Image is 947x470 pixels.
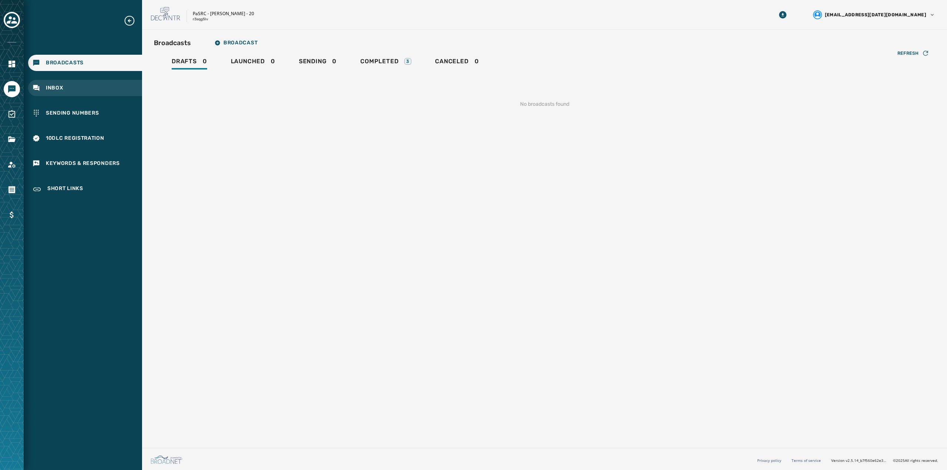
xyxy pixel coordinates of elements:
[154,89,935,120] div: No broadcasts found
[47,185,83,194] span: Short Links
[28,130,142,146] a: Navigate to 10DLC Registration
[46,84,63,92] span: Inbox
[4,131,20,148] a: Navigate to Files
[46,160,120,167] span: Keywords & Responders
[193,17,208,22] p: r3sqg5lv
[893,458,938,463] span: © 2025 All rights reserved.
[435,58,479,70] div: 0
[172,58,197,65] span: Drafts
[4,106,20,122] a: Navigate to Surveys
[193,11,254,17] p: PaSRC - [PERSON_NAME] - 20
[299,58,337,70] div: 0
[28,180,142,198] a: Navigate to Short Links
[28,105,142,121] a: Navigate to Sending Numbers
[825,12,926,18] span: [EMAIL_ADDRESS][DATE][DOMAIN_NAME]
[28,55,142,71] a: Navigate to Broadcasts
[299,58,327,65] span: Sending
[293,54,343,71] a: Sending0
[892,47,935,59] button: Refresh
[4,207,20,223] a: Navigate to Billing
[28,80,142,96] a: Navigate to Inbox
[209,35,263,50] button: Broadcast
[435,58,468,65] span: Canceled
[4,156,20,173] a: Navigate to Account
[810,7,938,22] button: User settings
[776,8,789,21] button: Download Menu
[429,54,485,71] a: Canceled0
[166,54,213,71] a: Drafts0
[46,59,84,67] span: Broadcasts
[354,54,417,71] a: Completed3
[4,81,20,97] a: Navigate to Messaging
[46,109,99,117] span: Sending Numbers
[360,58,398,65] span: Completed
[846,458,887,463] span: v2.5.14_b7f560e62e3347fd09829e8ac9922915a95fe427
[4,56,20,72] a: Navigate to Home
[154,38,191,48] h2: Broadcasts
[28,155,142,172] a: Navigate to Keywords & Responders
[231,58,275,70] div: 0
[225,54,281,71] a: Launched0
[46,135,104,142] span: 10DLC Registration
[4,12,20,28] button: Toggle account select drawer
[124,15,141,27] button: Expand sub nav menu
[172,58,207,70] div: 0
[831,458,887,463] span: Version
[757,458,781,463] a: Privacy policy
[4,182,20,198] a: Navigate to Orders
[404,58,411,65] div: 3
[897,50,919,56] span: Refresh
[231,58,265,65] span: Launched
[215,40,257,46] span: Broadcast
[792,458,821,463] a: Terms of service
